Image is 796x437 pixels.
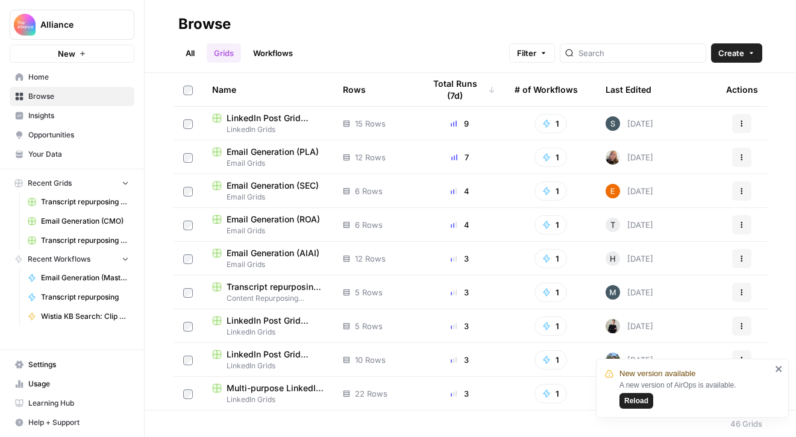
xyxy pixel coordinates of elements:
[28,110,129,121] span: Insights
[355,219,383,231] span: 6 Rows
[212,259,324,270] span: Email Grids
[212,281,324,304] a: Transcript repurposing (AIAI)Content Repurposing Grids
[212,213,324,236] a: Email Generation (ROA)Email Grids
[424,73,495,106] div: Total Runs (7d)
[28,417,129,428] span: Help + Support
[424,253,495,265] div: 3
[509,43,555,63] button: Filter
[343,73,366,106] div: Rows
[41,292,129,303] span: Transcript repurposing
[212,146,324,169] a: Email Generation (PLA)Email Grids
[212,124,324,135] span: LinkedIn Grids
[355,286,383,298] span: 5 Rows
[207,43,241,63] a: Grids
[227,213,320,225] span: Email Generation (ROA)
[355,388,387,400] span: 22 Rows
[10,355,134,374] a: Settings
[10,374,134,394] a: Usage
[534,114,567,133] button: 1
[22,192,134,212] a: Transcript repurposing (CMO)
[28,254,90,265] span: Recent Workflows
[726,73,758,106] div: Actions
[212,247,324,270] a: Email Generation (AIAI)Email Grids
[711,43,762,63] button: Create
[606,285,653,300] div: [DATE]
[718,47,744,59] span: Create
[178,43,202,63] a: All
[606,319,653,333] div: [DATE]
[606,184,620,198] img: wm51g8xlax8ig7gqluwwidcxpalk
[534,384,567,403] button: 1
[534,249,567,268] button: 1
[424,320,495,332] div: 3
[355,253,386,265] span: 12 Rows
[610,219,615,231] span: T
[619,368,695,380] span: New version available
[606,285,620,300] img: h5oy9qq6rxts7uqn6ijihtw1159t
[227,112,324,124] span: LinkedIn Post Grid (PLA)
[619,393,653,409] button: Reload
[212,293,324,304] span: Content Repurposing Grids
[14,14,36,36] img: Alliance Logo
[10,250,134,268] button: Recent Workflows
[41,272,129,283] span: Email Generation (Master)
[10,10,134,40] button: Workspace: Alliance
[606,353,620,367] img: wlj6vlcgatc3c90j12jmpqq88vn8
[227,180,319,192] span: Email Generation (SEC)
[41,311,129,322] span: Wistia KB Search: Clip & Takeaway Generator
[212,225,324,236] span: Email Grids
[10,413,134,432] button: Help + Support
[606,150,620,165] img: dusy4e3dsucr7fztkxh4ejuaeihk
[606,251,653,266] div: [DATE]
[534,215,567,234] button: 1
[10,45,134,63] button: New
[606,319,620,333] img: rzyuksnmva7rad5cmpd7k6b2ndco
[212,180,324,203] a: Email Generation (SEC)Email Grids
[28,379,129,389] span: Usage
[515,73,578,106] div: # of Workflows
[212,360,324,371] span: LinkedIn Grids
[41,235,129,246] span: Transcript repurposing (PMA)
[606,150,653,165] div: [DATE]
[227,281,324,293] span: Transcript repurposing (AIAI)
[424,219,495,231] div: 4
[424,286,495,298] div: 3
[534,283,567,302] button: 1
[22,268,134,288] a: Email Generation (Master)
[212,382,324,405] a: Multi-purpose LinkedIn Workflow GridLinkedIn Grids
[578,47,701,59] input: Search
[424,151,495,163] div: 7
[355,320,383,332] span: 5 Rows
[212,315,324,338] a: LinkedIn Post Grid (SEC)LinkedIn Grids
[28,149,129,160] span: Your Data
[355,151,386,163] span: 12 Rows
[28,398,129,409] span: Learning Hub
[28,359,129,370] span: Settings
[424,118,495,130] div: 9
[227,382,324,394] span: Multi-purpose LinkedIn Workflow Grid
[534,148,567,167] button: 1
[534,316,567,336] button: 1
[424,185,495,197] div: 4
[355,118,386,130] span: 15 Rows
[517,47,536,59] span: Filter
[227,247,319,259] span: Email Generation (AIAI)
[28,72,129,83] span: Home
[424,354,495,366] div: 3
[619,380,771,409] div: A new version of AirOps is available.
[22,307,134,326] a: Wistia KB Search: Clip & Takeaway Generator
[28,178,72,189] span: Recent Grids
[40,19,113,31] span: Alliance
[212,348,324,371] a: LinkedIn Post Grid (PMA)LinkedIn Grids
[227,315,324,327] span: LinkedIn Post Grid (SEC)
[227,348,324,360] span: LinkedIn Post Grid (PMA)
[10,106,134,125] a: Insights
[22,288,134,307] a: Transcript repurposing
[227,146,319,158] span: Email Generation (PLA)
[606,116,620,131] img: bo6gwtk78bbxl6expmw5g49788i4
[624,395,648,406] span: Reload
[355,354,386,366] span: 10 Rows
[10,125,134,145] a: Opportunities
[41,216,129,227] span: Email Generation (CMO)
[534,181,567,201] button: 1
